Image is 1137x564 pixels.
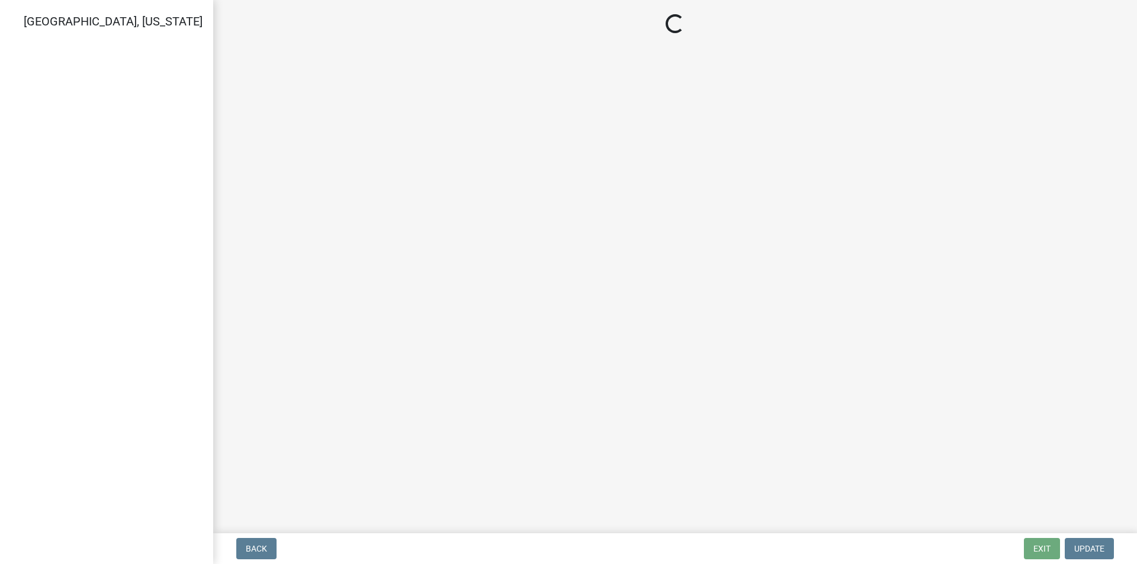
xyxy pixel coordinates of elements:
[1074,544,1104,553] span: Update
[236,538,277,559] button: Back
[1024,538,1060,559] button: Exit
[24,14,203,28] span: [GEOGRAPHIC_DATA], [US_STATE]
[246,544,267,553] span: Back
[1065,538,1114,559] button: Update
